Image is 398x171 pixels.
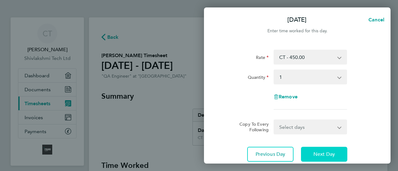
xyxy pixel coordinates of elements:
span: Remove [279,94,298,100]
span: Cancel [367,17,384,23]
div: Enter time worked for this day. [204,27,391,35]
span: Next Day [313,151,335,157]
button: Cancel [359,14,391,26]
button: Previous Day [247,147,294,162]
label: Copy To Every Following [234,121,269,133]
button: Remove [274,94,298,99]
label: Rate [256,55,269,62]
button: Next Day [301,147,347,162]
span: Previous Day [256,151,285,157]
label: Quantity [248,74,269,82]
p: [DATE] [287,16,307,24]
